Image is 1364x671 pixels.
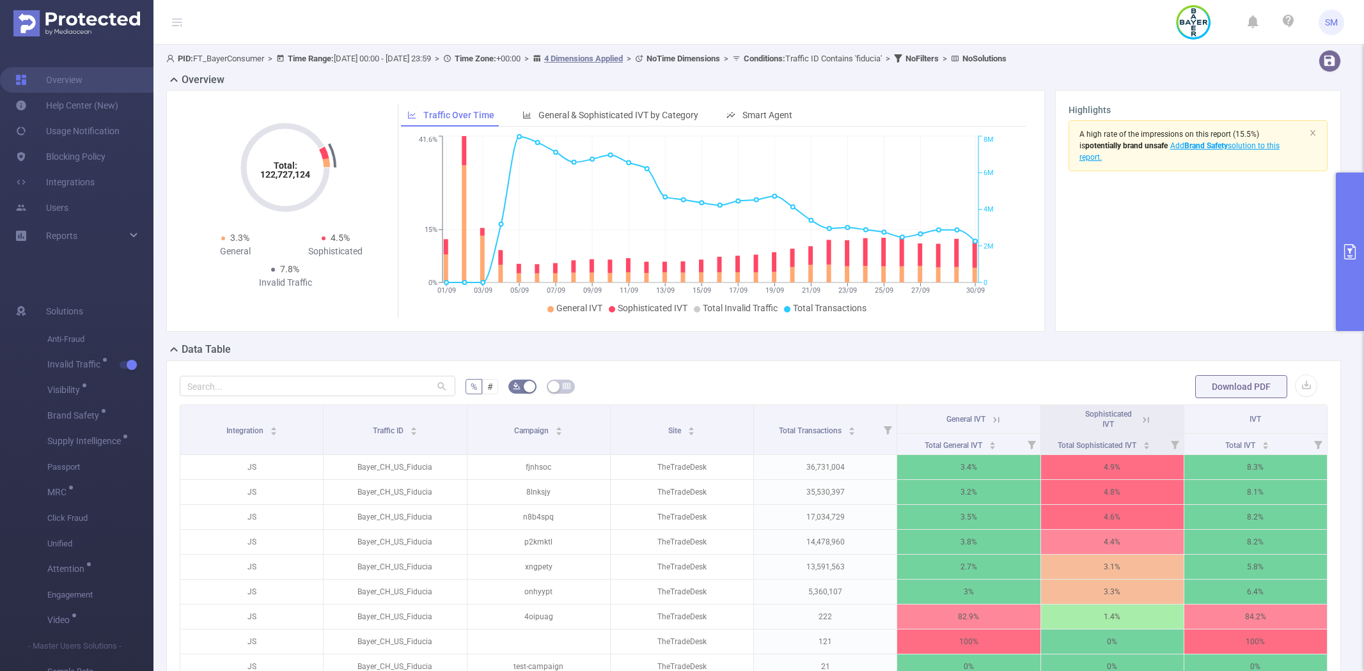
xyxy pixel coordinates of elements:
span: General & Sophisticated IVT by Category [538,110,698,120]
p: 3.1% [1041,555,1184,579]
p: 8.2% [1184,505,1327,529]
p: 5.8% [1184,555,1327,579]
p: Bayer_CH_US_Fiducia [324,455,466,479]
p: 3.4% [897,455,1040,479]
span: IVT [1250,415,1261,424]
p: fjnhsoc [467,455,610,479]
p: 4.8% [1041,480,1184,504]
tspan: 21/09 [802,286,820,295]
p: xngpety [467,555,610,579]
div: Sort [1262,440,1269,447]
p: JS [180,530,323,554]
span: General IVT [946,415,985,424]
i: icon: line-chart [407,111,416,120]
tspan: 122,727,124 [260,169,310,180]
span: is [1079,141,1168,150]
span: MRC [47,488,71,497]
tspan: 15% [425,226,437,235]
i: icon: caret-up [410,425,417,429]
p: 222 [754,605,897,629]
p: JS [180,605,323,629]
span: Click Fraud [47,505,153,531]
button: icon: close [1309,126,1317,140]
h3: Highlights [1069,104,1328,117]
span: Traffic ID Contains 'fiducia' [744,54,882,63]
tspan: 23/09 [838,286,857,295]
p: Bayer_CH_US_Fiducia [324,580,466,604]
b: No Time Dimensions [647,54,720,63]
span: Sophisticated IVT [1085,410,1132,429]
div: Sort [687,425,695,433]
p: 35,530,397 [754,480,897,504]
span: Smart Agent [742,110,792,120]
div: General [185,245,285,258]
i: icon: caret-up [556,425,563,429]
i: icon: caret-down [1143,444,1150,448]
span: Engagement [47,582,153,608]
i: icon: caret-down [556,430,563,434]
p: 17,034,729 [754,505,897,529]
tspan: 17/09 [729,286,748,295]
tspan: 2M [984,242,994,251]
span: Visibility [47,385,84,394]
i: icon: caret-up [1143,440,1150,443]
p: 8.1% [1184,480,1327,504]
p: 3.8% [897,530,1040,554]
tspan: 19/09 [765,286,784,295]
span: Total Transactions [779,426,843,435]
i: icon: caret-down [410,430,417,434]
span: > [431,54,443,63]
i: Filter menu [1309,434,1327,454]
button: Download PDF [1195,375,1287,398]
p: JS [180,555,323,579]
p: Bayer_CH_US_Fiducia [324,605,466,629]
p: TheTradeDesk [611,580,753,604]
a: Users [15,195,68,220]
u: 4 Dimensions Applied [544,54,623,63]
i: icon: table [563,382,570,390]
tspan: 0 [984,279,987,287]
p: Bayer_CH_US_Fiducia [324,629,466,654]
span: Integration [226,426,265,435]
p: Bayer_CH_US_Fiducia [324,555,466,579]
p: 4.9% [1041,455,1184,479]
input: Search... [180,376,455,396]
i: Filter menu [879,405,897,454]
span: Add solution to this report. [1079,141,1280,162]
p: JS [180,505,323,529]
div: Sort [1143,440,1150,447]
span: Total Sophisticated IVT [1058,441,1138,450]
p: 5,360,107 [754,580,897,604]
p: n8b4spq [467,505,610,529]
tspan: Total: [274,160,297,171]
a: Integrations [15,169,95,195]
i: icon: caret-up [688,425,695,429]
span: FT_BayerConsumer [DATE] 00:00 - [DATE] 23:59 +00:00 [166,54,1007,63]
span: Total General IVT [925,441,984,450]
i: icon: caret-up [1262,440,1269,443]
span: % [471,382,477,392]
i: icon: caret-up [849,425,856,429]
b: No Solutions [962,54,1007,63]
p: 100% [1184,629,1327,654]
p: TheTradeDesk [611,505,753,529]
b: potentially brand unsafe [1085,141,1168,150]
a: Blocking Policy [15,144,106,169]
tspan: 13/09 [656,286,675,295]
tspan: 41.6% [419,136,437,144]
div: Sort [555,425,563,433]
i: icon: user [166,54,178,63]
p: 8lnksjy [467,480,610,504]
span: > [939,54,951,63]
p: Bayer_CH_US_Fiducia [324,530,466,554]
span: Unified [47,531,153,557]
i: icon: caret-down [1262,444,1269,448]
i: icon: caret-down [270,430,277,434]
span: General IVT [556,303,602,313]
span: Attention [47,564,89,573]
span: SM [1325,10,1338,35]
span: Invalid Traffic [47,360,105,369]
span: Brand Safety [47,411,104,420]
h2: Overview [182,72,224,88]
b: PID: [178,54,193,63]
